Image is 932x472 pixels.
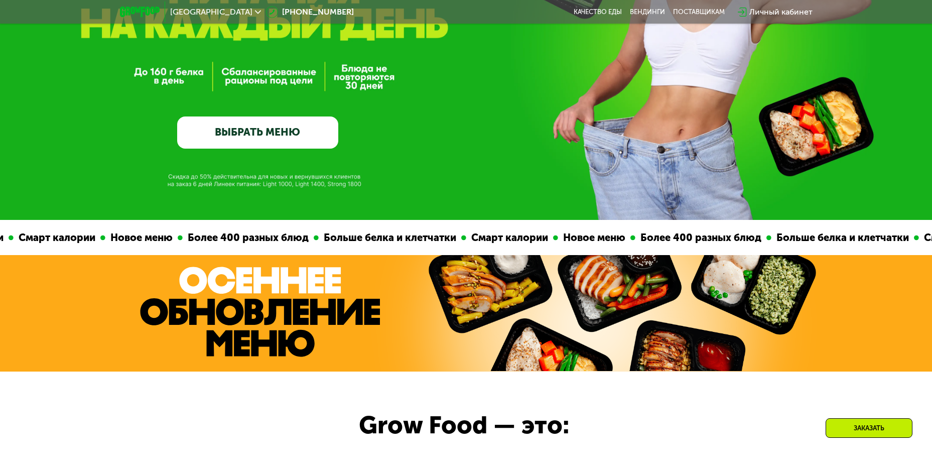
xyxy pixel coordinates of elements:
div: Новое меню [105,230,177,246]
div: Больше белка и клетчатки [771,230,913,246]
div: Личный кабинет [749,6,813,18]
div: Больше белка и клетчатки [318,230,461,246]
div: Заказать [826,418,912,438]
a: Качество еды [574,8,622,16]
span: [GEOGRAPHIC_DATA] [170,8,252,16]
a: [PHONE_NUMBER] [266,6,354,18]
div: Смарт калории [13,230,100,246]
div: Смарт калории [466,230,553,246]
a: Вендинги [630,8,665,16]
div: Grow Food — это: [359,407,606,444]
a: ВЫБРАТЬ МЕНЮ [177,116,338,149]
div: поставщикам [673,8,725,16]
div: Новое меню [558,230,630,246]
div: Более 400 разных блюд [182,230,313,246]
div: Более 400 разных блюд [635,230,766,246]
